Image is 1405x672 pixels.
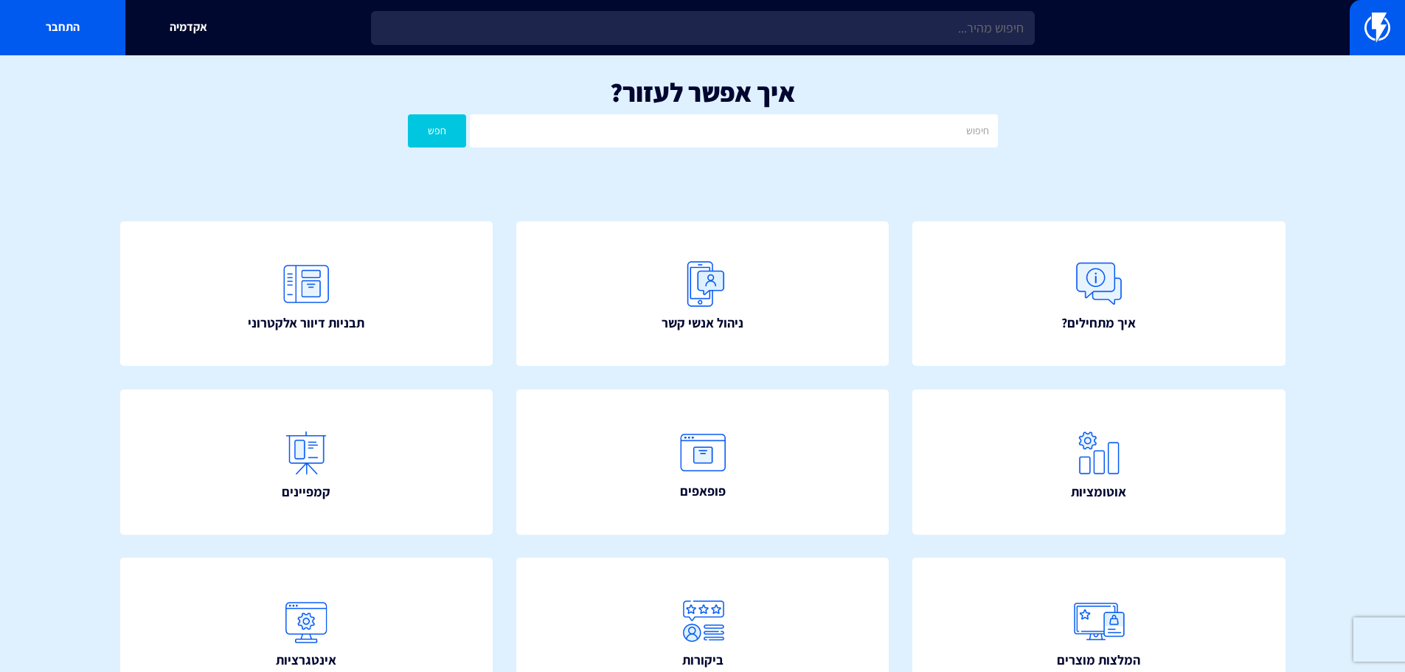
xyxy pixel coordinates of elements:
span: ניהול אנשי קשר [662,314,743,333]
span: תבניות דיוור אלקטרוני [248,314,364,333]
a: ניהול אנשי קשר [516,221,889,367]
a: תבניות דיוור אלקטרוני [120,221,493,367]
input: חיפוש מהיר... [371,11,1035,45]
span: אינטגרציות [276,651,336,670]
a: אוטומציות [912,389,1286,535]
span: איך מתחילים? [1061,314,1136,333]
input: חיפוש [470,114,997,148]
span: קמפיינים [282,482,330,502]
a: איך מתחילים? [912,221,1286,367]
span: אוטומציות [1071,482,1126,502]
span: פופאפים [680,482,726,501]
button: חפש [408,114,467,148]
a: פופאפים [516,389,889,535]
a: קמפיינים [120,389,493,535]
span: ביקורות [682,651,724,670]
h1: איך אפשר לעזור? [22,77,1383,107]
span: המלצות מוצרים [1057,651,1140,670]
